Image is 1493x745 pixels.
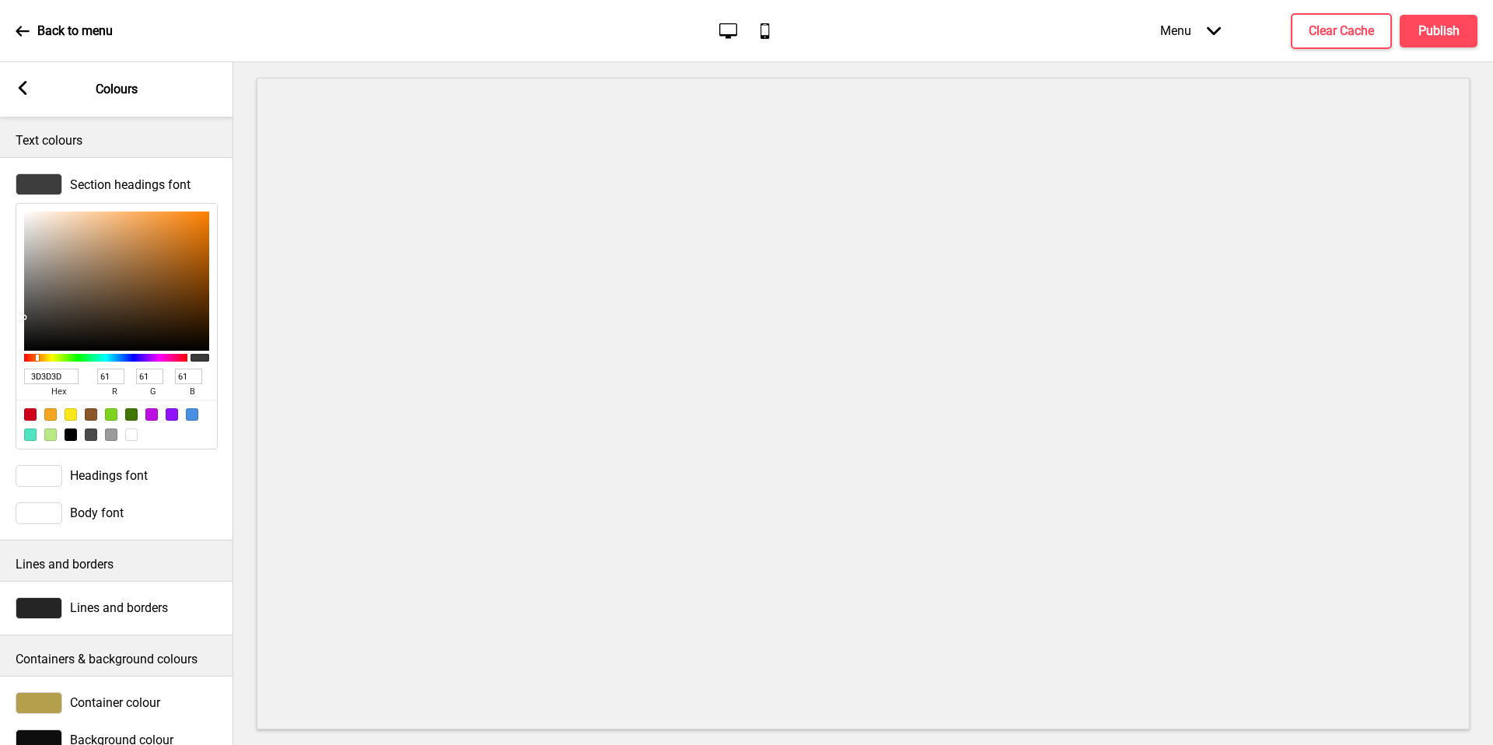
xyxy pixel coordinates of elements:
div: #F8E71C [65,408,77,421]
span: hex [24,384,93,400]
div: Container colour [16,692,218,714]
div: #9B9B9B [105,428,117,441]
h4: Publish [1418,23,1460,40]
div: Body font [16,502,218,524]
span: Section headings font [70,177,191,192]
div: #000000 [65,428,77,441]
div: Section headings font [16,173,218,195]
div: Menu [1145,8,1236,54]
h4: Clear Cache [1309,23,1374,40]
button: Clear Cache [1291,13,1392,49]
span: b [175,384,209,400]
button: Publish [1400,15,1477,47]
a: Back to menu [16,10,113,52]
p: Text colours [16,132,218,149]
div: #4A4A4A [85,428,97,441]
span: Container colour [70,695,160,710]
div: #417505 [125,408,138,421]
span: Lines and borders [70,600,168,615]
p: Back to menu [37,23,113,40]
div: Lines and borders [16,597,218,619]
div: #7ED321 [105,408,117,421]
div: #4A90E2 [186,408,198,421]
div: #BD10E0 [145,408,158,421]
div: #FFFFFF [125,428,138,441]
span: r [97,384,131,400]
p: Lines and borders [16,556,218,573]
div: #F5A623 [44,408,57,421]
div: #D0021B [24,408,37,421]
span: Body font [70,505,124,520]
div: #50E3C2 [24,428,37,441]
div: #9013FE [166,408,178,421]
div: Headings font [16,465,218,487]
p: Colours [96,81,138,98]
span: Headings font [70,468,148,483]
div: #B8E986 [44,428,57,441]
p: Containers & background colours [16,651,218,668]
span: g [136,384,170,400]
div: #8B572A [85,408,97,421]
